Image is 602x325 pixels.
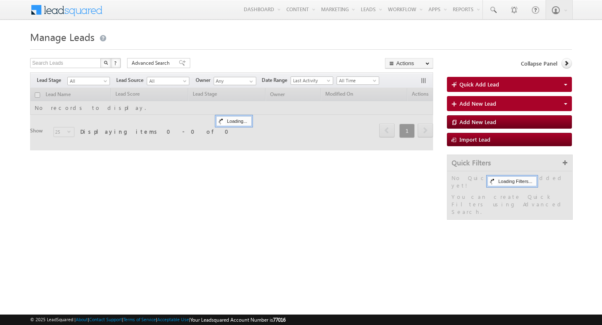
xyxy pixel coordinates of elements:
[459,81,499,88] span: Quick Add Lead
[487,176,537,186] div: Loading Filters...
[132,59,172,67] span: Advanced Search
[273,317,286,323] span: 77016
[262,76,291,84] span: Date Range
[116,76,147,84] span: Lead Source
[67,77,110,85] a: All
[245,77,255,86] a: Show All Items
[114,59,118,66] span: ?
[291,76,333,85] a: Last Activity
[123,317,156,322] a: Terms of Service
[214,77,256,85] input: Type to Search
[291,77,331,84] span: Last Activity
[147,77,187,85] span: All
[157,317,189,322] a: Acceptable Use
[459,136,490,143] span: Import Lead
[30,30,94,43] span: Manage Leads
[385,58,433,69] button: Actions
[30,316,286,324] span: © 2025 LeadSquared | | | | |
[68,77,107,85] span: All
[459,118,496,125] span: Add New Lead
[190,317,286,323] span: Your Leadsquared Account Number is
[37,76,67,84] span: Lead Stage
[196,76,214,84] span: Owner
[104,61,108,65] img: Search
[337,76,379,85] a: All Time
[76,317,88,322] a: About
[337,77,377,84] span: All Time
[216,116,252,126] div: Loading...
[459,100,496,107] span: Add New Lead
[89,317,122,322] a: Contact Support
[111,58,121,68] button: ?
[521,60,557,67] span: Collapse Panel
[147,77,189,85] a: All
